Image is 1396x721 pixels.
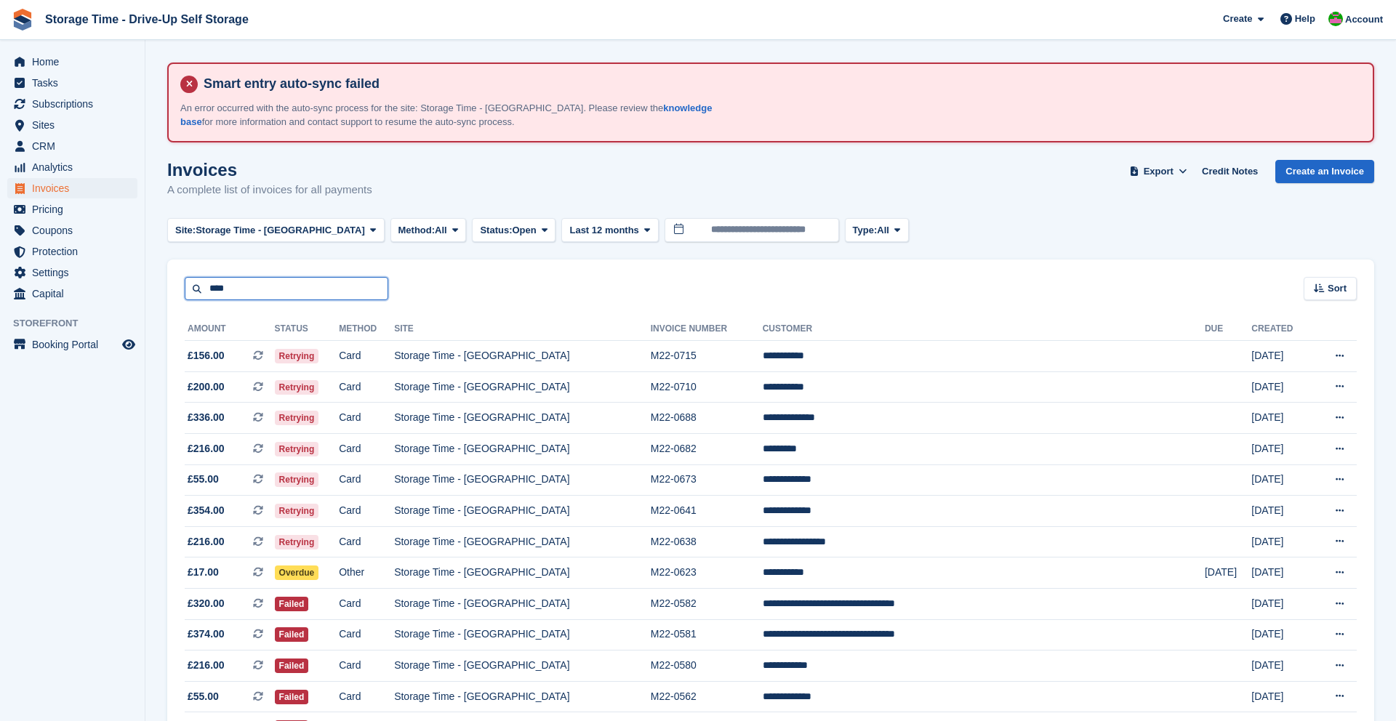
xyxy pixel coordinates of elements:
td: M22-0710 [651,371,763,403]
span: Tasks [32,73,119,93]
a: menu [7,283,137,304]
td: Card [339,681,394,712]
span: Home [32,52,119,72]
td: [DATE] [1251,433,1312,464]
span: Sites [32,115,119,135]
span: CRM [32,136,119,156]
td: [DATE] [1251,681,1312,712]
span: Invoices [32,178,119,198]
h1: Invoices [167,160,372,180]
td: [DATE] [1251,464,1312,496]
td: Card [339,619,394,650]
span: Type: [853,223,878,238]
td: Storage Time - [GEOGRAPHIC_DATA] [394,588,651,619]
span: Coupons [32,220,119,241]
span: Help [1295,12,1315,26]
p: An error occurred with the auto-sync process for the site: Storage Time - [GEOGRAPHIC_DATA]. Plea... [180,101,726,129]
a: Storage Time - Drive-Up Self Storage [39,7,254,31]
span: Retrying [275,472,319,487]
td: [DATE] [1251,341,1312,372]
a: menu [7,262,137,283]
td: [DATE] [1251,403,1312,434]
a: menu [7,136,137,156]
span: Retrying [275,442,319,456]
a: menu [7,94,137,114]
td: Other [339,557,394,589]
span: Storage Time - [GEOGRAPHIC_DATA] [196,223,365,238]
span: £354.00 [188,503,225,518]
td: [DATE] [1251,619,1312,650]
td: Storage Time - [GEOGRAPHIC_DATA] [394,433,651,464]
td: Storage Time - [GEOGRAPHIC_DATA] [394,464,651,496]
td: M22-0673 [651,464,763,496]
td: Card [339,496,394,527]
span: Sort [1328,281,1347,296]
span: Last 12 months [569,223,638,238]
span: Create [1223,12,1252,26]
span: Settings [32,262,119,283]
td: M22-0638 [651,526,763,557]
button: Type: All [845,218,909,242]
td: M22-0682 [651,433,763,464]
span: Overdue [275,565,319,580]
a: menu [7,115,137,135]
td: Card [339,526,394,557]
td: M22-0623 [651,557,763,589]
td: M22-0688 [651,403,763,434]
span: Analytics [32,157,119,177]
span: Site: [175,223,196,238]
a: menu [7,157,137,177]
span: Open [512,223,536,238]
td: Storage Time - [GEOGRAPHIC_DATA] [394,681,651,712]
span: £200.00 [188,379,225,395]
span: £374.00 [188,627,225,642]
span: £216.00 [188,658,225,673]
th: Customer [763,318,1205,341]
h4: Smart entry auto-sync failed [198,76,1361,92]
td: Card [339,341,394,372]
td: Storage Time - [GEOGRAPHIC_DATA] [394,526,651,557]
span: All [435,223,447,238]
a: menu [7,220,137,241]
span: Pricing [32,199,119,219]
td: Storage Time - [GEOGRAPHIC_DATA] [394,341,651,372]
span: Retrying [275,411,319,425]
td: Storage Time - [GEOGRAPHIC_DATA] [394,557,651,589]
td: M22-0582 [651,588,763,619]
a: menu [7,241,137,262]
th: Amount [185,318,275,341]
span: £156.00 [188,348,225,363]
button: Last 12 months [561,218,658,242]
td: M22-0641 [651,496,763,527]
button: Status: Open [472,218,555,242]
a: Create an Invoice [1275,160,1374,184]
span: Protection [32,241,119,262]
span: £320.00 [188,596,225,611]
td: [DATE] [1205,557,1251,589]
td: Storage Time - [GEOGRAPHIC_DATA] [394,619,651,650]
span: Failed [275,627,309,642]
span: £216.00 [188,534,225,549]
button: Export [1126,160,1190,184]
span: Status: [480,223,512,238]
img: Saeed [1328,12,1343,26]
span: Failed [275,690,309,704]
span: Failed [275,658,309,673]
td: Card [339,371,394,403]
td: Card [339,464,394,496]
span: £216.00 [188,441,225,456]
td: Storage Time - [GEOGRAPHIC_DATA] [394,496,651,527]
span: £55.00 [188,472,219,487]
th: Due [1205,318,1251,341]
p: A complete list of invoices for all payments [167,182,372,198]
a: Preview store [120,336,137,353]
td: [DATE] [1251,526,1312,557]
span: £55.00 [188,689,219,704]
td: Card [339,650,394,682]
a: Credit Notes [1196,160,1264,184]
span: All [877,223,889,238]
td: [DATE] [1251,371,1312,403]
span: Capital [32,283,119,304]
span: Retrying [275,504,319,518]
span: Subscriptions [32,94,119,114]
